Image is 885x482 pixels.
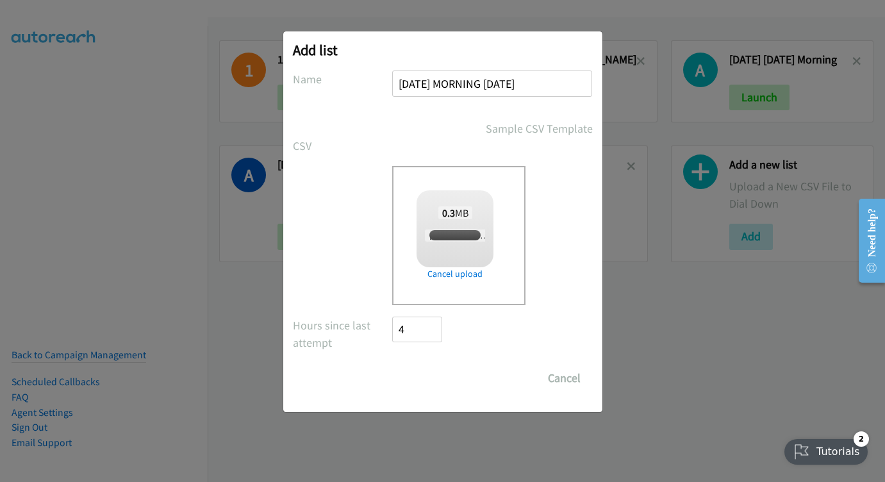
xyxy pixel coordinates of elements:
[442,206,455,219] strong: 0.3
[293,71,393,88] label: Name
[536,365,593,391] button: Cancel
[417,267,493,281] a: Cancel upload
[425,229,527,242] span: [DATE] MORNING UG 27 .csv
[293,41,593,59] h2: Add list
[486,120,593,137] a: Sample CSV Template
[777,426,875,472] iframe: Checklist
[848,190,885,292] iframe: Resource Center
[293,137,393,154] label: CSV
[438,206,473,219] span: MB
[293,317,393,351] label: Hours since last attempt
